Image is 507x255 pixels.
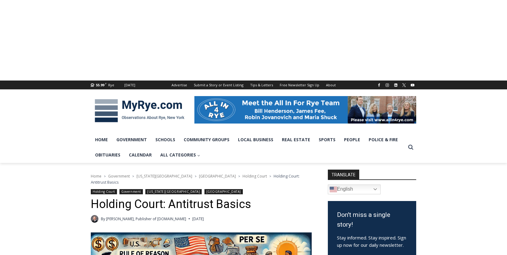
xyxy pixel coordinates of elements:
img: All in for Rye [194,96,416,124]
a: Local Business [234,132,278,147]
span: > [238,174,240,178]
a: English [328,185,381,194]
h1: Holding Court: Antitrust Basics [91,197,312,211]
button: View Search Form [405,142,416,153]
a: [GEOGRAPHIC_DATA] [199,174,236,179]
a: Government [112,132,151,147]
img: MyRye.com [91,95,188,127]
div: [DATE] [124,82,135,88]
div: Rye [108,82,114,88]
h3: Don't miss a single story! [337,210,407,229]
a: [PERSON_NAME], Publisher of [DOMAIN_NAME] [106,216,186,221]
a: Home [91,132,112,147]
span: > [195,174,197,178]
a: Instagram [384,81,391,89]
a: Free Newsletter Sign Up [276,81,323,89]
span: 55.99 [96,83,104,87]
a: Government [108,174,130,179]
span: All Categories [160,152,200,158]
a: Obituaries [91,147,125,163]
a: Author image [91,215,98,223]
a: Holding Court [91,189,117,194]
nav: Breadcrumbs [91,173,312,185]
strong: TRANSLATE [328,170,359,179]
span: > [104,174,106,178]
span: By [101,216,105,222]
a: Submit a Story or Event Listing [190,81,247,89]
a: All Categories [156,147,204,163]
a: [GEOGRAPHIC_DATA] [204,189,243,194]
a: X [400,81,408,89]
a: Sports [314,132,340,147]
p: Stay informed. Stay inspired. Sign up now for our daily newsletter. [337,234,407,249]
span: F [105,82,107,85]
a: Linkedin [392,81,399,89]
a: [US_STATE][GEOGRAPHIC_DATA] [145,189,202,194]
span: > [132,174,134,178]
a: Facebook [375,81,383,89]
a: YouTube [409,81,416,89]
img: en [330,186,337,193]
span: Holding Court: Antitrust Basics [91,173,300,185]
span: > [269,174,271,178]
a: Real Estate [278,132,314,147]
a: Advertise [168,81,190,89]
a: Schools [151,132,179,147]
a: People [340,132,364,147]
a: Police & Fire [364,132,402,147]
a: Government [119,189,143,194]
a: About [323,81,339,89]
nav: Primary Navigation [91,132,405,163]
a: [US_STATE][GEOGRAPHIC_DATA] [136,174,192,179]
a: Community Groups [179,132,234,147]
nav: Secondary Navigation [168,81,339,89]
a: Tips & Letters [247,81,276,89]
a: Calendar [125,147,156,163]
a: Home [91,174,101,179]
a: Holding Court [243,174,267,179]
time: [DATE] [192,216,204,222]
